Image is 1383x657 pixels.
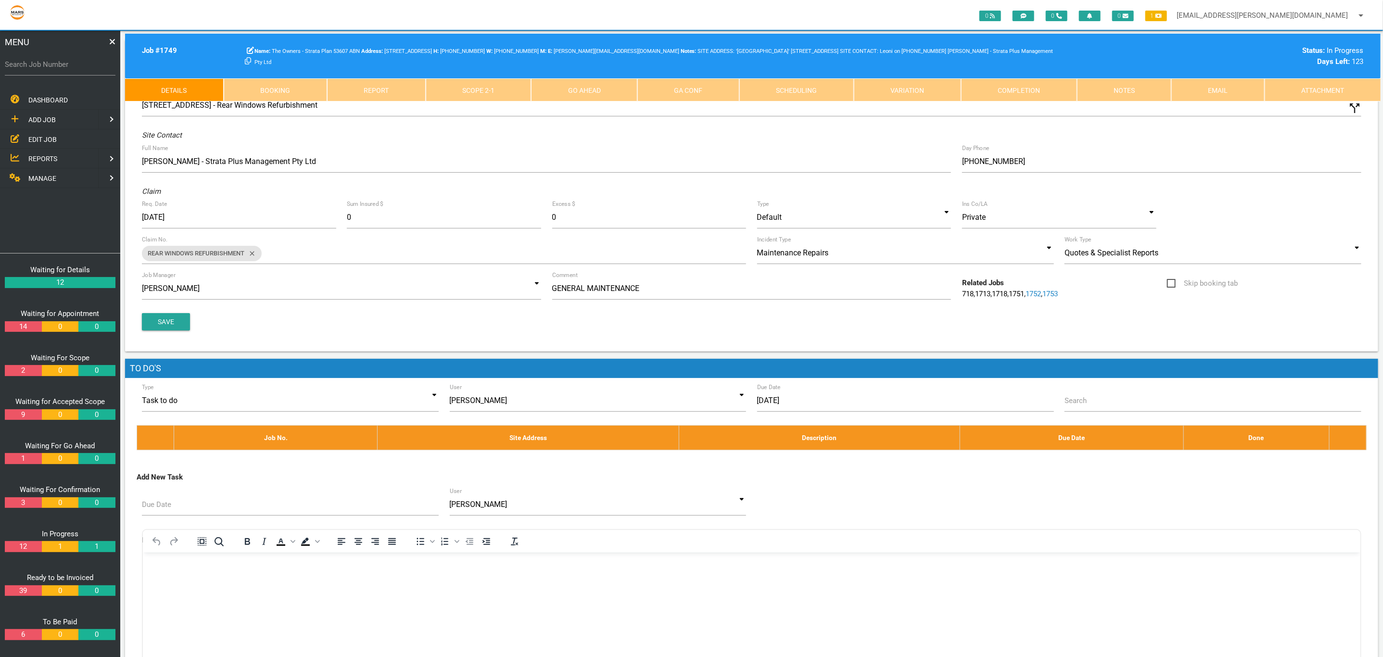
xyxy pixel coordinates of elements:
span: SITE ADDRESS: '[GEOGRAPHIC_DATA]' [STREET_ADDRESS] SITE CONTACT: Leoni on [PHONE_NUMBER] [PERSON_... [254,48,1053,65]
a: 1753 [1042,290,1058,298]
a: Booking [224,78,327,101]
div: Text color Black [273,535,297,548]
button: Align right [367,535,383,548]
a: 0 [78,321,115,332]
a: Go Ahead [531,78,637,101]
label: Work Type [1065,235,1091,244]
a: 3 [5,497,41,508]
a: Click here copy customer information. [245,57,251,66]
span: EDIT JOB [28,135,57,143]
a: Scheduling [739,78,854,101]
label: Job Manager [142,271,176,279]
label: Excess $ [552,200,575,208]
a: 14 [5,321,41,332]
a: Email [1171,78,1265,101]
label: Search [1065,395,1087,406]
a: Completion [961,78,1077,101]
th: Job No. [174,425,377,450]
a: Report [327,78,426,101]
span: [PHONE_NUMBER] [486,48,539,54]
th: Site Address [377,425,679,450]
span: MENU [5,36,29,49]
a: 0 [42,409,78,420]
a: 0 [42,585,78,596]
label: Search Job Number [5,59,115,70]
span: Skip booking tab [1167,278,1238,290]
b: Days Left: [1318,57,1350,66]
label: Sum Insured $ [347,200,383,208]
button: Select all [194,535,210,548]
a: Scope 2-1 [426,78,532,101]
span: 0 [1046,11,1067,21]
div: In Progress 123 [1066,45,1364,67]
b: Job # 1749 [142,46,177,55]
label: User [450,383,462,392]
a: Variation [854,78,961,101]
a: 2 [5,365,41,376]
i: close [244,246,256,261]
a: Waiting For Confirmation [20,485,101,494]
a: 39 [5,585,41,596]
th: Description [679,425,960,450]
a: To Be Paid [43,618,77,626]
a: 9 [5,409,41,420]
a: 0 [78,585,115,596]
b: Notes: [681,48,697,54]
a: 1713 [975,290,990,298]
button: Decrease indent [461,535,478,548]
label: Comment [552,271,578,279]
b: H: [433,48,439,54]
b: Name: [254,48,270,54]
button: Increase indent [478,535,495,548]
a: 6 [5,629,41,640]
label: Description [142,535,179,546]
label: Due Date [142,499,171,510]
a: Notes [1077,78,1172,101]
a: 0 [42,629,78,640]
a: 718 [962,290,974,298]
label: Day Phone [962,144,990,152]
div: Bullet list [412,535,436,548]
div: REAR WINDOWS REFURBISHMENT [142,246,262,261]
a: 12 [5,541,41,552]
button: Align left [333,535,350,548]
a: 1 [78,541,115,552]
a: 0 [42,453,78,464]
i: Site Contact [142,131,182,139]
b: Address: [361,48,383,54]
span: 0 [979,11,1001,21]
a: 0 [78,497,115,508]
button: Justify [384,535,400,548]
a: 0 [78,453,115,464]
span: Home Phone [433,48,485,54]
a: Attachment [1265,78,1381,101]
i: Click to show custom address field [1347,101,1362,115]
a: 0 [78,409,115,420]
th: Due Date [960,425,1184,450]
a: Waiting for Accepted Scope [15,397,105,406]
img: s3file [10,5,25,20]
a: 0 [42,365,78,376]
h1: To Do's [125,359,1378,378]
a: Waiting for Appointment [21,309,100,318]
label: Type [142,383,154,392]
span: ADD JOB [28,116,56,124]
span: MANAGE [28,175,56,182]
button: Clear formatting [507,535,523,548]
a: Ready to be Invoiced [27,573,93,582]
b: Status: [1303,46,1325,55]
a: 0 [78,629,115,640]
a: 1718 [992,290,1007,298]
th: Done [1183,425,1329,450]
a: 0 [42,321,78,332]
span: DASHBOARD [28,96,68,104]
i: Claim [142,187,161,196]
a: GA Conf [637,78,739,101]
a: Details [125,78,224,101]
a: Waiting For Scope [31,354,89,362]
b: Related Jobs [962,278,1004,287]
button: Save [142,313,190,330]
button: Italic [256,535,272,548]
a: In Progress [42,530,78,538]
label: Full Name [142,144,168,152]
